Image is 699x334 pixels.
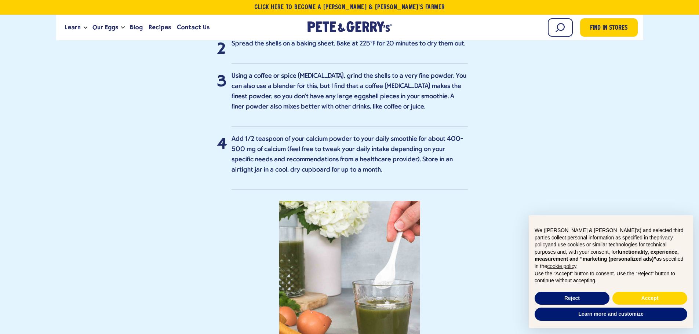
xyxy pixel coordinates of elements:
[65,23,81,32] span: Learn
[612,292,687,305] button: Accept
[127,18,146,37] a: Blog
[232,71,468,112] p: Using a coffee or spice [MEDICAL_DATA], grind the shells to a very fine powder. You can also use ...
[84,26,87,29] button: Open the dropdown menu for Learn
[121,26,125,29] button: Open the dropdown menu for Our Eggs
[177,23,210,32] span: Contact Us
[92,23,118,32] span: Our Eggs
[535,270,687,285] p: Use the “Accept” button to consent. Use the “Reject” button to continue without accepting.
[232,134,468,175] p: Add 1/2 teaspoon of your calcium powder to your daily smoothie for about 400-500 mg of calcium (f...
[547,263,576,269] a: cookie policy
[174,18,212,37] a: Contact Us
[146,18,174,37] a: Recipes
[535,227,687,270] p: We ([PERSON_NAME] & [PERSON_NAME]'s) and selected third parties collect personal information as s...
[535,292,609,305] button: Reject
[149,23,171,32] span: Recipes
[130,23,143,32] span: Blog
[535,308,687,321] button: Learn more and customize
[232,39,468,49] p: Spread the shells on a baking sheet. Bake at 225°F for 20 minutes to dry them out.
[62,18,84,37] a: Learn
[90,18,121,37] a: Our Eggs
[580,18,638,37] a: Find in Stores
[590,23,627,33] span: Find in Stores
[548,18,573,37] input: Search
